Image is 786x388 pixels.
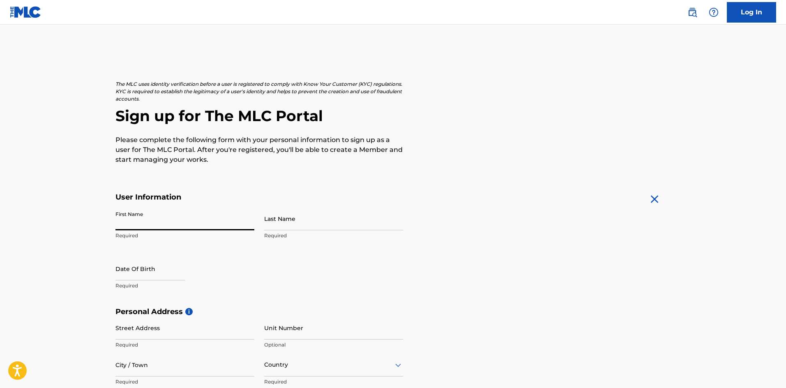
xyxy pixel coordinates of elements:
[264,232,403,239] p: Required
[115,282,254,289] p: Required
[648,193,661,206] img: close
[115,341,254,349] p: Required
[115,193,403,202] h5: User Information
[115,135,403,165] p: Please complete the following form with your personal information to sign up as a user for The ML...
[115,232,254,239] p: Required
[10,6,41,18] img: MLC Logo
[115,80,403,103] p: The MLC uses identity verification before a user is registered to comply with Know Your Customer ...
[709,7,719,17] img: help
[727,2,776,23] a: Log In
[115,378,254,386] p: Required
[687,7,697,17] img: search
[264,341,403,349] p: Optional
[185,308,193,315] span: i
[705,4,722,21] div: Help
[745,349,786,388] iframe: Chat Widget
[115,307,671,317] h5: Personal Address
[115,107,671,125] h2: Sign up for The MLC Portal
[684,4,701,21] a: Public Search
[264,378,403,386] p: Required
